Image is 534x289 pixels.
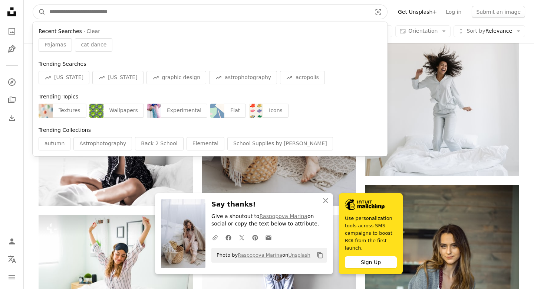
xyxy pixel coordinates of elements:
[39,137,70,150] div: autumn
[222,230,235,245] a: Share on Facebook
[467,28,485,34] span: Sort by
[39,151,193,158] a: woman sitting on bed wearing pajama
[238,252,282,258] a: Raspopova Marina
[213,249,310,261] span: Photo by on
[260,213,307,219] a: Raspopova Marina
[81,41,106,49] span: cat dance
[39,263,193,270] a: Excited hispanic woman stretching her arms and smiling after waking up in the morning. Happy woma...
[227,137,333,150] div: School Supplies by [PERSON_NAME]
[4,24,19,39] a: Photos
[235,230,248,245] a: Share on Twitter
[4,270,19,285] button: Menu
[472,6,525,18] button: Submit an image
[135,137,183,150] div: Back 2 School
[162,74,200,81] span: graphic design
[4,110,19,125] a: Download History
[210,104,224,118] img: premium_vector-1731660406144-6a3fe8e15ac2
[39,28,82,35] span: Recent Searches
[4,234,19,249] a: Log in / Sign up
[369,5,387,19] button: Visual search
[248,230,262,245] a: Share on Pinterest
[296,74,319,81] span: acropolis
[147,104,161,118] img: premium_photo-1758726036920-6b93c720289d
[4,75,19,90] a: Explore
[263,104,289,118] div: Icons
[108,74,137,81] span: [US_STATE]
[408,28,438,34] span: Orientation
[73,137,132,150] div: Astrophotography
[4,42,19,56] a: Illustrations
[345,215,397,252] span: Use personalization tools across SMS campaigns to boost ROI from the first launch.
[441,6,466,18] a: Log in
[4,252,19,267] button: Language
[187,137,224,150] div: Elemental
[103,104,144,118] div: Wallpapers
[53,104,86,118] div: Textures
[39,61,86,67] span: Trending Searches
[224,104,246,118] div: Flat
[33,4,388,19] form: Find visuals sitewide
[345,256,397,268] div: Sign Up
[4,92,19,107] a: Collections
[39,127,91,133] span: Trending Collections
[454,25,525,37] button: Sort byRelevance
[393,6,441,18] a: Get Unsplash+
[39,104,53,118] img: premium_photo-1746420146061-0256c1335fe4
[467,27,512,35] span: Relevance
[262,230,275,245] a: Share over email
[339,193,403,274] a: Use personalization tools across SMS campaigns to boost ROI from the first launch.Sign Up
[345,199,385,210] img: file-1690386555781-336d1949dad1image
[225,74,271,81] span: astrophotography
[89,104,103,118] img: premium_vector-1727104187891-9d3ffee9ee70
[161,104,207,118] div: Experimental
[395,25,451,37] button: Orientation
[4,4,19,21] a: Home — Unsplash
[211,213,327,228] p: Give a shoutout to on social or copy the text below to attribute.
[249,104,263,118] img: premium_vector-1753107438975-30d50abb6869
[33,5,46,19] button: Search Unsplash
[288,252,310,258] a: Unsplash
[365,65,519,71] a: Vertical view of happy young afro american woman jumping up on bed, dance in white bedroom interi...
[39,28,382,35] div: ·
[44,41,66,49] span: Pajamas
[39,94,78,100] span: Trending Topics
[314,249,326,262] button: Copy to clipboard
[86,28,100,35] button: Clear
[54,74,83,81] span: [US_STATE]
[211,199,327,210] h3: Say thanks!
